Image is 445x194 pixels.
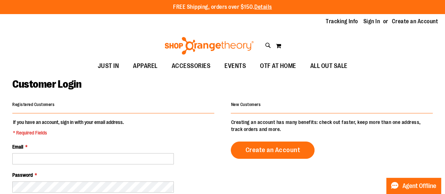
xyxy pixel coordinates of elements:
p: FREE Shipping, orders over $150. [173,3,272,11]
button: Agent Offline [386,178,441,194]
span: Customer Login [12,78,81,90]
span: EVENTS [224,58,246,74]
a: Tracking Info [326,18,358,25]
span: Email [12,144,23,150]
strong: New Customers [231,102,261,107]
a: Details [254,4,272,10]
strong: Registered Customers [12,102,55,107]
p: Creating an account has many benefits: check out faster, keep more than one address, track orders... [231,119,433,133]
span: Password [12,172,33,178]
span: Create an Account [245,146,300,154]
a: Create an Account [392,18,438,25]
a: Sign In [363,18,380,25]
span: * Required Fields [13,129,124,136]
span: OTF AT HOME [260,58,296,74]
img: Shop Orangetheory [164,37,255,55]
span: Agent Offline [402,183,436,189]
legend: If you have an account, sign in with your email address. [12,119,125,136]
a: Create an Account [231,142,314,159]
span: ACCESSORIES [172,58,211,74]
span: ALL OUT SALE [310,58,348,74]
span: JUST IN [98,58,119,74]
span: APPAREL [133,58,158,74]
